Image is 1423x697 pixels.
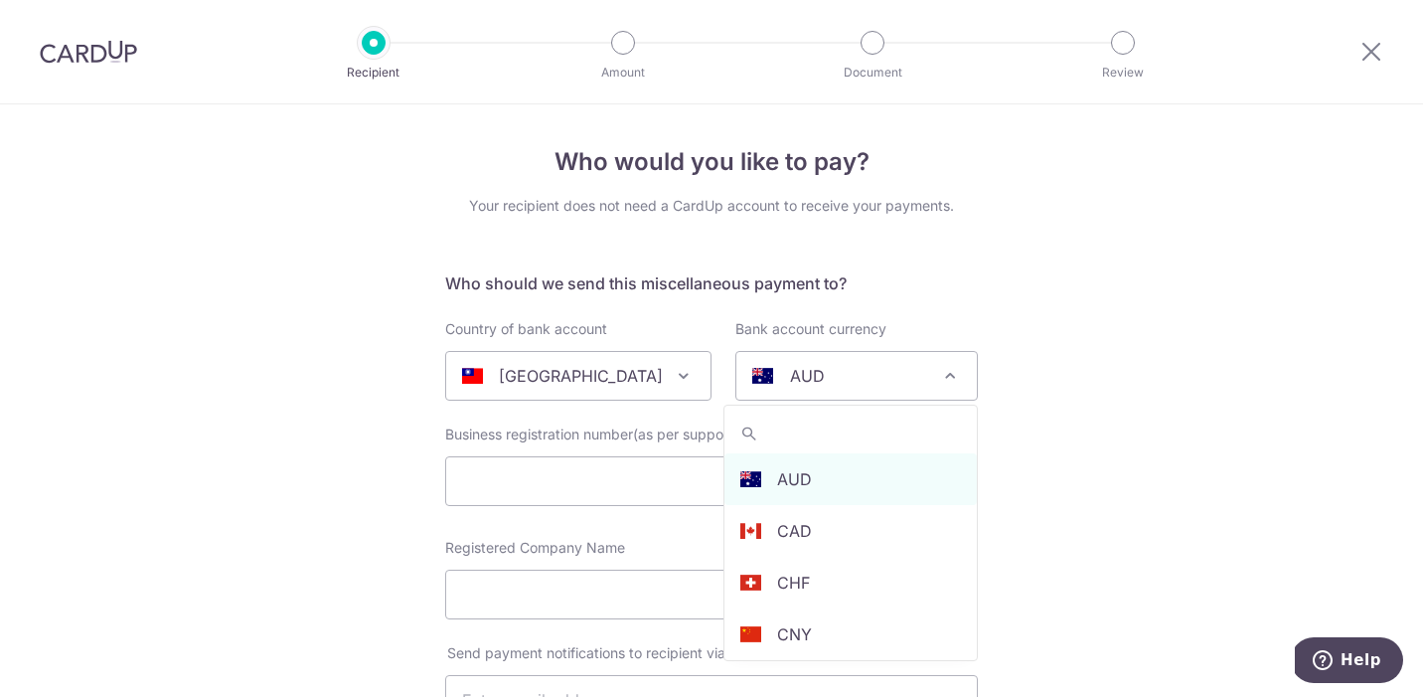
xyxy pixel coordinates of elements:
label: Country of bank account [445,319,607,339]
p: Review [1049,63,1196,83]
p: CHF [777,571,810,595]
span: AUD [736,352,977,400]
h5: Who should we send this miscellaneous payment to? [445,271,978,295]
span: Taiwan [445,351,711,401]
p: Document [799,63,946,83]
span: Business registration number(as per supporting document) [445,426,828,442]
span: Send payment notifications to recipient via email (optional) [447,643,829,663]
p: AUD [790,364,825,388]
p: [GEOGRAPHIC_DATA] [499,364,663,388]
p: Recipient [300,63,447,83]
iframe: Opens a widget where you can find more information [1295,637,1403,687]
p: CNY [777,622,812,646]
div: Your recipient does not need a CardUp account to receive your payments. [445,196,978,216]
span: AUD [735,351,978,401]
h4: Who would you like to pay? [445,144,978,180]
p: Amount [550,63,697,83]
img: CardUp [40,40,137,64]
span: Registered Company Name [445,539,625,556]
span: Taiwan [446,352,711,400]
label: Bank account currency [735,319,886,339]
p: AUD [777,467,812,491]
p: CAD [777,519,812,543]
